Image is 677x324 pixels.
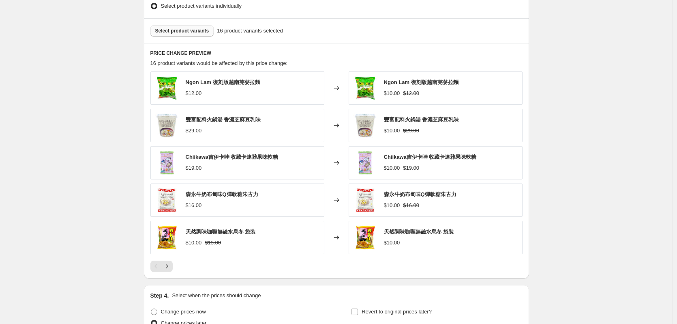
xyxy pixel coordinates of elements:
[150,60,288,66] span: 16 product variants would be affected by this price change:
[186,164,202,172] div: $19.00
[217,27,283,35] span: 16 product variants selected
[353,76,377,100] img: 4959090820936_80x.jpg
[186,201,202,210] div: $16.00
[155,76,179,100] img: 4959090820936_80x.jpg
[161,309,206,315] span: Change prices now
[384,164,400,172] div: $10.00
[384,154,477,160] span: Chiikawa吉伊卡哇 收藏卡連雜果味軟糖
[150,261,173,272] nav: Pagination
[384,239,400,247] div: $10.00
[353,225,377,250] img: 4973044020098_ed3a1365-2857-4a06-a7b0-41bb04ae26bf_80x.jpg
[155,188,179,212] img: 4580346093653_ce727511-8bdf-4c31-a6cb-4e530d599314_80x.jpg
[384,201,400,210] div: $10.00
[353,113,377,138] img: 4902388884738_bd589fe3-d658-4d24-9c68-c06dc5a8b420_80x.jpg
[155,113,179,138] img: 4902388884738_bd589fe3-d658-4d24-9c68-c06dc5a8b420_80x.jpg
[172,292,261,300] p: Select when the prices should change
[186,229,256,235] span: 天然調味咖喱無鹼水烏冬 袋裝
[150,292,169,300] h2: Step 4.
[384,117,459,123] span: 豐富配料火鍋湯 香濃芝麻豆乳味
[186,154,279,160] span: Chiikawa吉伊卡哇 收藏卡連雜果味軟糖
[384,191,456,197] span: 森永牛奶布甸味Q彈軟糖朱古力
[161,3,242,9] span: Select product variants individually
[403,164,419,172] strike: $19.00
[155,151,179,175] img: 4570117916427_3e22031e-aeff-4c89-a847-263383d00f0b_80x.jpg
[353,151,377,175] img: 4570117916427_3e22031e-aeff-4c89-a847-263383d00f0b_80x.jpg
[155,28,209,34] span: Select product variants
[384,89,400,97] div: $10.00
[150,25,214,37] button: Select product variants
[186,89,202,97] div: $12.00
[186,239,202,247] div: $10.00
[384,127,400,135] div: $10.00
[384,229,454,235] span: 天然調味咖喱無鹼水烏冬 袋裝
[362,309,432,315] span: Revert to original prices later?
[205,239,221,247] strike: $13.00
[161,261,173,272] button: Next
[155,225,179,250] img: 4973044020098_ed3a1365-2857-4a06-a7b0-41bb04ae26bf_80x.jpg
[186,191,258,197] span: 森永牛奶布甸味Q彈軟糖朱古力
[150,50,523,56] h6: PRICE CHANGE PREVIEW
[403,201,419,210] strike: $16.00
[403,127,419,135] strike: $29.00
[384,79,458,85] span: Ngon Lam 復刻版越南芫荽拉麵
[186,117,261,123] span: 豐富配料火鍋湯 香濃芝麻豆乳味
[353,188,377,212] img: 4580346093653_ce727511-8bdf-4c31-a6cb-4e530d599314_80x.jpg
[186,79,260,85] span: Ngon Lam 復刻版越南芫荽拉麵
[186,127,202,135] div: $29.00
[403,89,419,97] strike: $12.00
